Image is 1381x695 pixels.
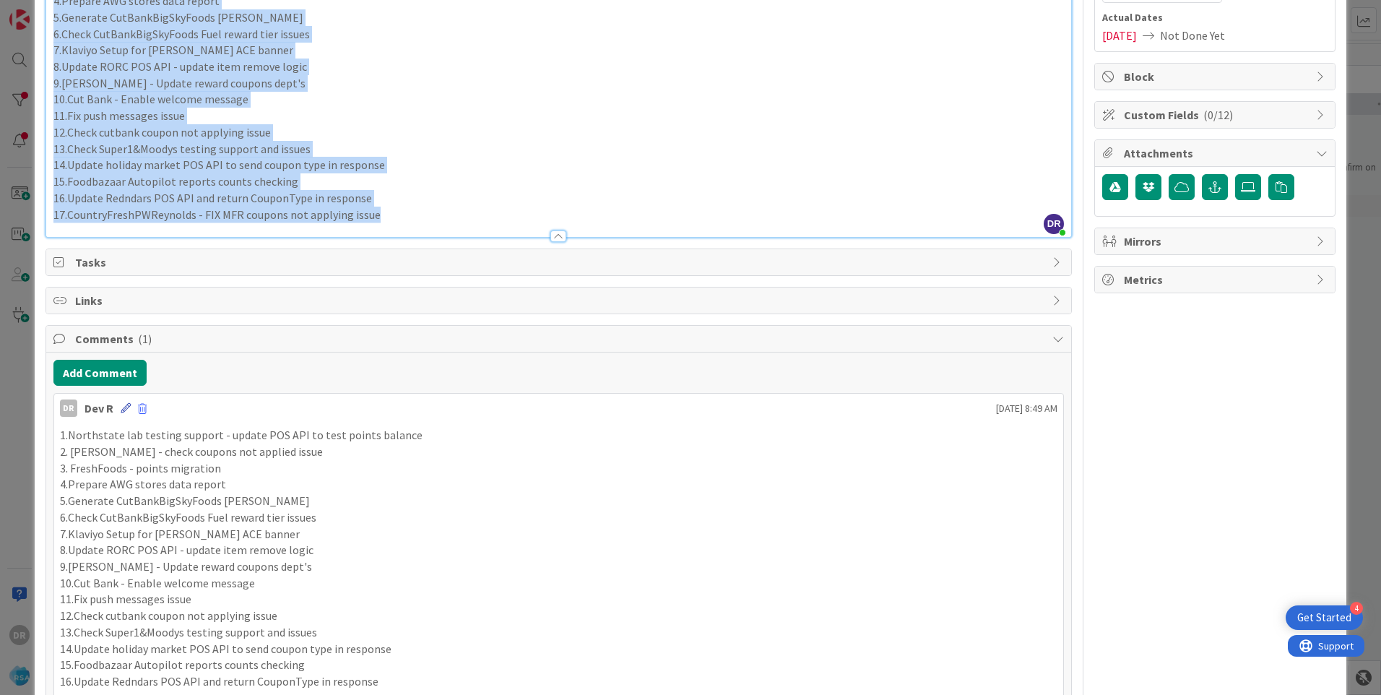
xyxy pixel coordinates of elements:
span: Tasks [75,254,1045,271]
span: Attachments [1124,144,1309,162]
p: 17.CountryFreshPWReynolds - FIX MFR coupons not applying issue [53,207,1064,223]
p: 5.Generate CutBankBigSkyFoods [PERSON_NAME] [60,493,1057,509]
p: 6.Check CutBankBigSkyFoods Fuel reward tier issues [53,26,1064,43]
p: 4.Prepare AWG stores data report [60,476,1057,493]
p: 13.Check Super1&Moodys testing support and issues [53,141,1064,157]
p: 14.Update holiday market POS API to send coupon type in response [60,641,1057,657]
span: Comments [75,330,1045,347]
p: 6.Check CutBankBigSkyFoods Fuel reward tier issues [60,509,1057,526]
p: 15.Foodbazaar Autopilot reports counts checking [60,657,1057,673]
p: 13.Check Super1&Moodys testing support and issues [60,624,1057,641]
p: 2. [PERSON_NAME] - check coupons not applied issue [60,444,1057,460]
p: 8.Update RORC POS API - update item remove logic [53,59,1064,75]
p: 5.Generate CutBankBigSkyFoods [PERSON_NAME] [53,9,1064,26]
p: 8.Update RORC POS API - update item remove logic [60,542,1057,558]
span: ( 0/12 ) [1203,108,1233,122]
div: Dev R [85,400,113,417]
p: 11.Fix push messages issue [60,591,1057,608]
p: 7.Klaviyo Setup for [PERSON_NAME] ACE banner [53,42,1064,59]
p: 9.[PERSON_NAME] - Update reward coupons dept's [53,75,1064,92]
span: Support [30,2,66,20]
p: 15.Foodbazaar Autopilot reports counts checking [53,173,1064,190]
p: 10.Cut Bank - Enable welcome message [53,91,1064,108]
p: 9.[PERSON_NAME] - Update reward coupons dept's [60,558,1057,575]
p: 11.Fix push messages issue [53,108,1064,124]
span: [DATE] 8:49 AM [996,401,1057,416]
span: Metrics [1124,271,1309,288]
p: 16.Update Redndars POS API and return CouponType in response [53,190,1064,207]
div: Get Started [1297,610,1351,625]
div: 4 [1350,602,1363,615]
p: 12.Check cutbank coupon not applying issue [53,124,1064,141]
span: Block [1124,68,1309,85]
p: 1.Northstate lab testing support - update POS API to test points balance [60,427,1057,444]
p: 14.Update holiday market POS API to send coupon type in response [53,157,1064,173]
p: 3. FreshFoods - points migration [60,460,1057,477]
div: Open Get Started checklist, remaining modules: 4 [1286,605,1363,630]
span: Actual Dates [1102,10,1328,25]
div: DR [60,400,77,417]
span: Not Done Yet [1160,27,1225,44]
span: [DATE] [1102,27,1137,44]
p: 16.Update Redndars POS API and return CouponType in response [60,673,1057,690]
p: 12.Check cutbank coupon not applying issue [60,608,1057,624]
span: ( 1 ) [138,332,152,346]
span: DR [1044,214,1064,234]
button: Add Comment [53,360,147,386]
span: Links [75,292,1045,309]
p: 10.Cut Bank - Enable welcome message [60,575,1057,592]
p: 7.Klaviyo Setup for [PERSON_NAME] ACE banner [60,526,1057,543]
span: Custom Fields [1124,106,1309,124]
span: Mirrors [1124,233,1309,250]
